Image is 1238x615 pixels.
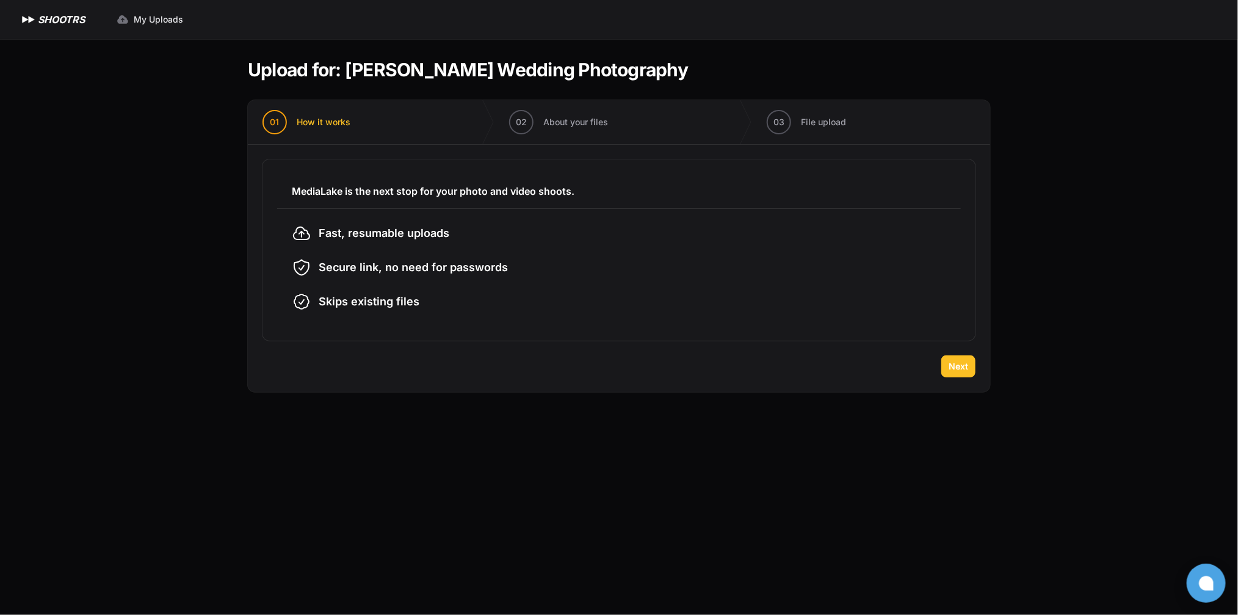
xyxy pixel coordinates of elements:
[752,100,861,144] button: 03 File upload
[516,116,527,128] span: 02
[270,116,280,128] span: 01
[1187,564,1226,603] button: Open chat window
[319,259,508,276] span: Secure link, no need for passwords
[109,9,190,31] a: My Uploads
[319,225,449,242] span: Fast, resumable uploads
[543,116,608,128] span: About your files
[38,12,85,27] h1: SHOOTRS
[949,360,968,373] span: Next
[134,13,183,26] span: My Uploads
[773,116,784,128] span: 03
[319,293,419,310] span: Skips existing files
[248,59,688,81] h1: Upload for: [PERSON_NAME] Wedding Photography
[292,184,946,198] h3: MediaLake is the next stop for your photo and video shoots.
[941,355,976,377] button: Next
[801,116,846,128] span: File upload
[494,100,623,144] button: 02 About your files
[297,116,350,128] span: How it works
[248,100,365,144] button: 01 How it works
[20,12,85,27] a: SHOOTRS SHOOTRS
[20,12,38,27] img: SHOOTRS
